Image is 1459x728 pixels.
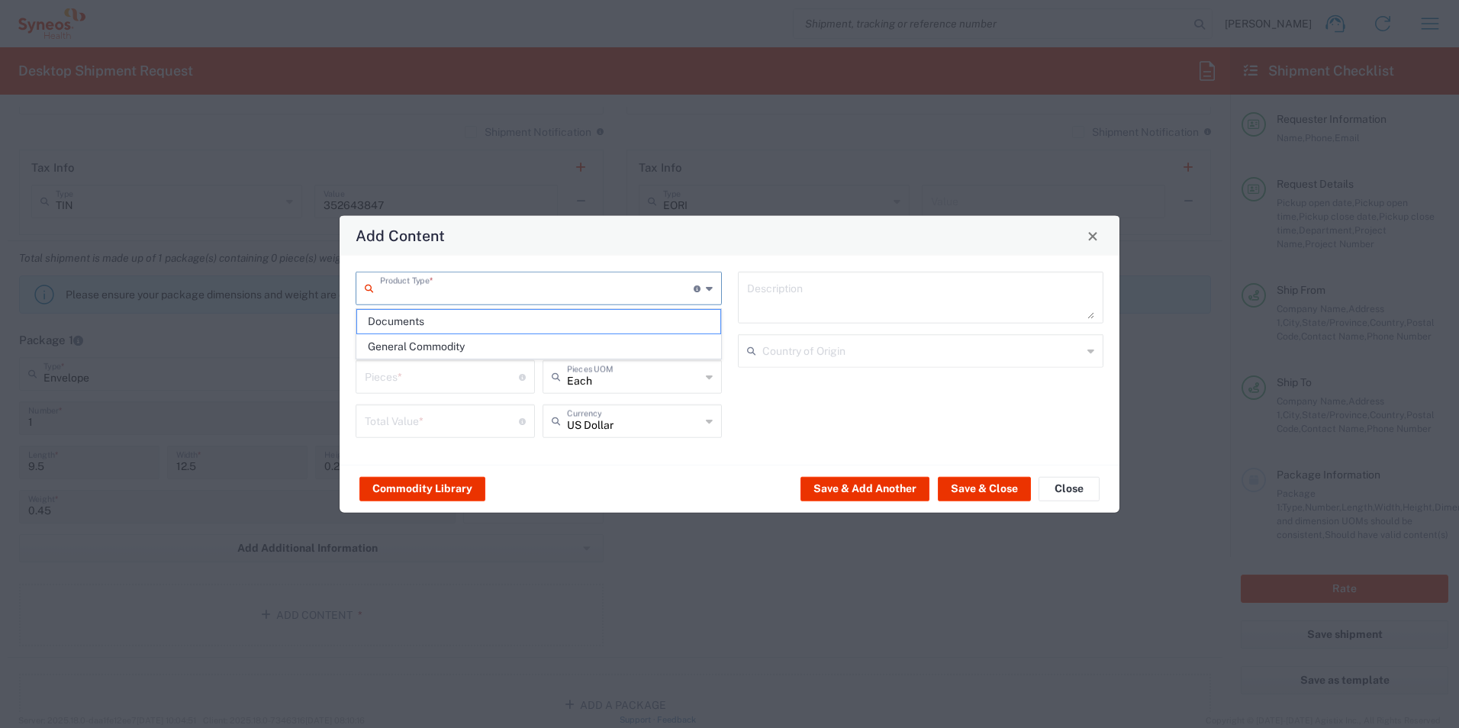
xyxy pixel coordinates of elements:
[357,335,720,359] span: General Commodity
[800,476,929,501] button: Save & Add Another
[359,476,485,501] button: Commodity Library
[938,476,1031,501] button: Save & Close
[1039,476,1100,501] button: Close
[1082,225,1103,246] button: Close
[357,310,720,333] span: Documents
[356,224,445,246] h4: Add Content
